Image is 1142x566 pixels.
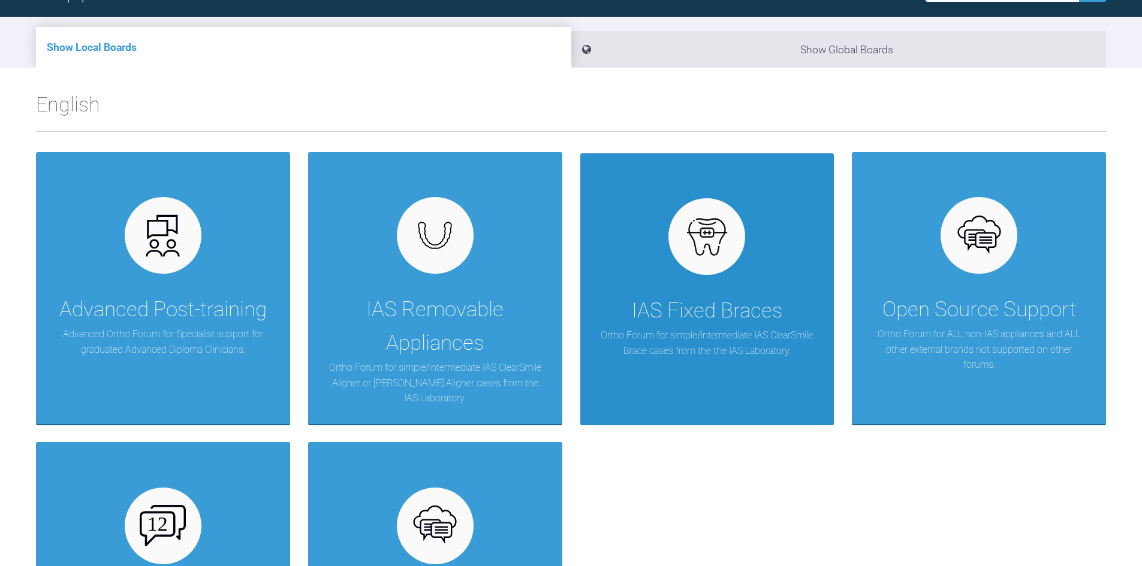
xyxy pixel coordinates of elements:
img: removables.927eaa4e.svg [412,218,458,253]
img: opensource.6e495855.svg [956,213,1002,259]
p: Ortho Forum for simple/intermediate IAS ClearSmile Brace cases from the the IAS Laboratory. [598,328,816,358]
h2: English [36,88,1106,131]
li: Show Local Boards [36,27,571,68]
a: IAS Removable AppliancesOrtho Forum for simple/intermediate IAS ClearSmile Aligner or [PERSON_NAM... [308,152,562,424]
img: advanced-12.503f70cd.svg [140,505,186,546]
div: Open Source Support [882,293,1076,326]
div: Advanced Post-training [59,293,267,326]
img: advanced.73cea251.svg [140,213,186,259]
div: IAS Removable Appliances [326,293,544,360]
img: opensource.6e495855.svg [412,503,458,549]
a: IAS Fixed BracesOrtho Forum for simple/intermediate IAS ClearSmile Brace cases from the the IAS L... [580,152,834,424]
p: Advanced Ortho Forum for Specialist support for graduated Advanced Diploma Clinicians. [54,326,272,357]
p: Ortho Forum for ALL non-IAS appliances and ALL other external brands not supported on other forums. [870,326,1088,373]
img: fixed.9f4e6236.svg [684,214,730,260]
div: IAS Fixed Braces [632,294,782,328]
a: Open Source SupportOrtho Forum for ALL non-IAS appliances and ALL other external brands not suppo... [852,152,1106,424]
li: Show Global Boards [571,31,1107,68]
p: Ortho Forum for simple/intermediate IAS ClearSmile Aligner or [PERSON_NAME] Aligner cases from th... [326,360,544,406]
a: Advanced Post-trainingAdvanced Ortho Forum for Specialist support for graduated Advanced Diploma ... [36,152,290,424]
